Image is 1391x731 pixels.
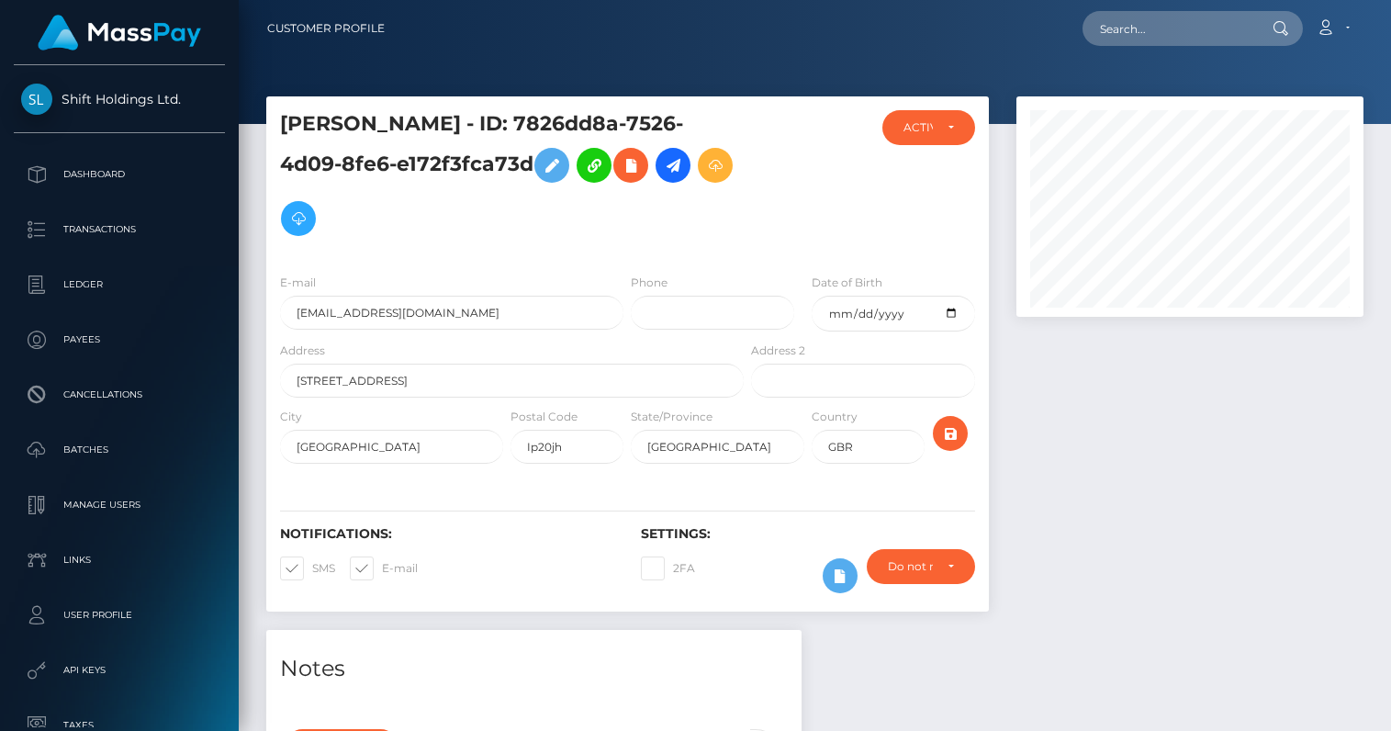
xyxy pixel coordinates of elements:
[14,647,225,693] a: API Keys
[280,409,302,425] label: City
[14,537,225,583] a: Links
[21,491,218,519] p: Manage Users
[1083,11,1255,46] input: Search...
[812,275,882,291] label: Date of Birth
[350,557,418,580] label: E-mail
[14,427,225,473] a: Batches
[280,557,335,580] label: SMS
[631,275,667,291] label: Phone
[21,326,218,354] p: Payees
[631,409,712,425] label: State/Province
[751,343,805,359] label: Address 2
[38,15,201,51] img: MassPay Logo
[867,549,974,584] button: Do not require
[267,9,385,48] a: Customer Profile
[14,152,225,197] a: Dashboard
[14,262,225,308] a: Ledger
[280,110,734,245] h5: [PERSON_NAME] - ID: 7826dd8a-7526-4d09-8fe6-e172f3fca73d
[280,526,613,542] h6: Notifications:
[14,91,225,107] span: Shift Holdings Ltd.
[21,381,218,409] p: Cancellations
[14,372,225,418] a: Cancellations
[641,557,695,580] label: 2FA
[280,275,316,291] label: E-mail
[21,546,218,574] p: Links
[14,482,225,528] a: Manage Users
[656,148,690,183] a: Initiate Payout
[812,409,858,425] label: Country
[14,592,225,638] a: User Profile
[280,343,325,359] label: Address
[280,653,788,685] h4: Notes
[21,161,218,188] p: Dashboard
[882,110,975,145] button: ACTIVE
[21,602,218,629] p: User Profile
[510,409,578,425] label: Postal Code
[21,271,218,298] p: Ledger
[888,559,932,574] div: Do not require
[14,317,225,363] a: Payees
[14,207,225,253] a: Transactions
[903,120,933,135] div: ACTIVE
[21,436,218,464] p: Batches
[21,216,218,243] p: Transactions
[641,526,974,542] h6: Settings:
[21,657,218,684] p: API Keys
[21,84,52,115] img: Shift Holdings Ltd.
